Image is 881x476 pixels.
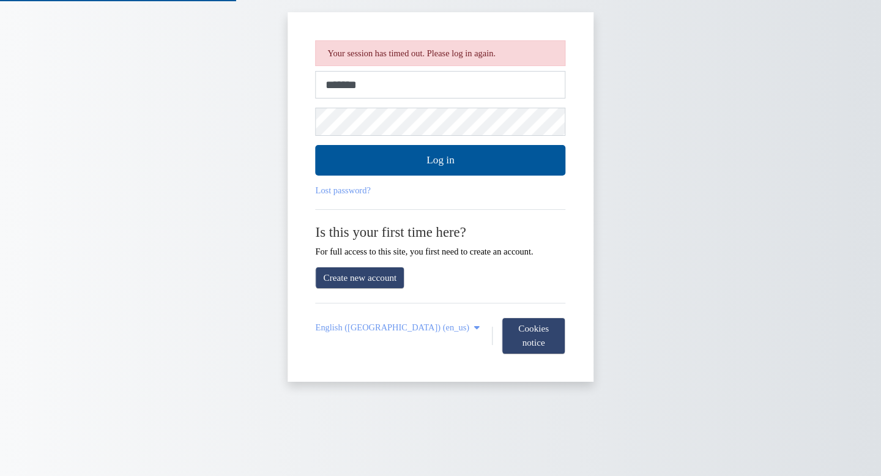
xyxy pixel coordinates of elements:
[316,224,566,240] h2: Is this your first time here?
[316,185,371,195] a: Lost password?
[316,267,405,289] a: Create new account
[316,40,566,66] div: Your session has timed out. Please log in again.
[502,318,565,354] button: Cookies notice
[316,145,566,176] button: Log in
[316,224,566,257] div: For full access to this site, you first need to create an account.
[316,322,483,333] a: English (United States) ‎(en_us)‎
